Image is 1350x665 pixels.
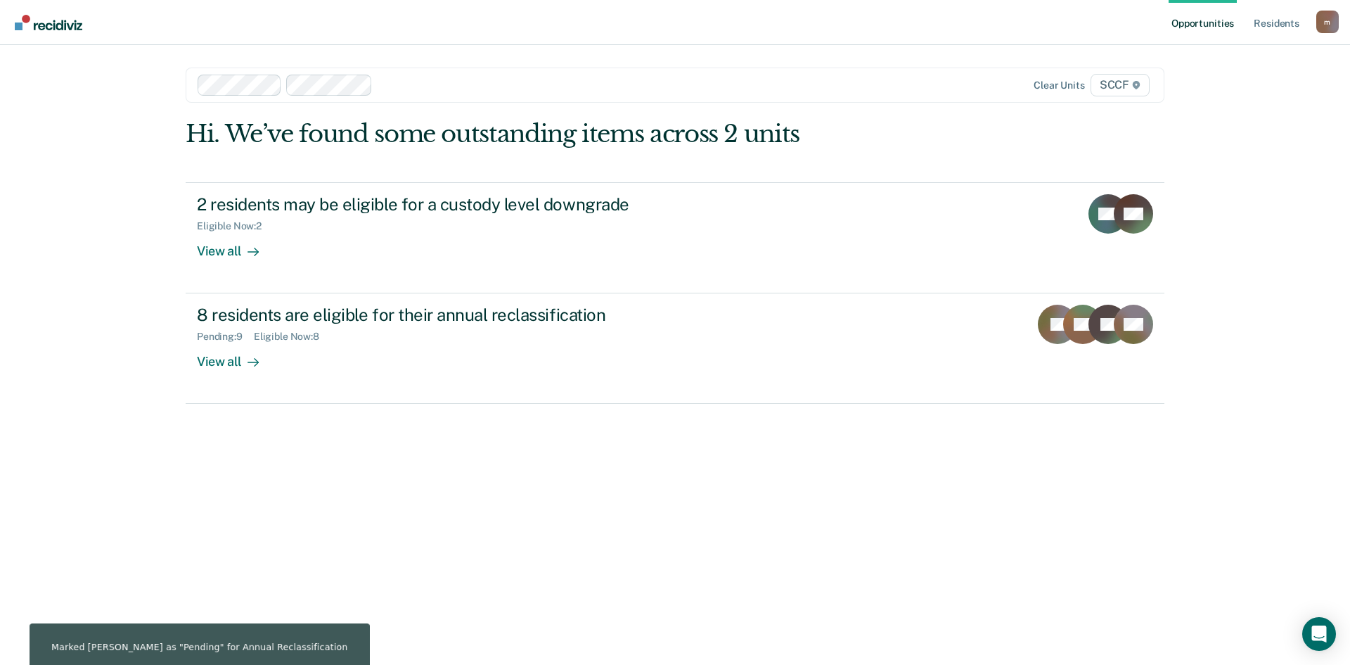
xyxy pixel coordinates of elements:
div: Eligible Now : 8 [254,331,330,343]
div: Open Intercom Messenger [1302,617,1336,651]
div: 8 residents are eligible for their annual reclassification [197,305,690,325]
div: View all [197,232,276,259]
div: 2 residents may be eligible for a custody level downgrade [197,194,690,215]
div: Pending : 9 [197,331,254,343]
div: m [1316,11,1339,33]
div: Hi. We’ve found some outstanding items across 2 units [186,120,969,148]
span: SCCF [1091,74,1150,96]
button: Profile dropdown button [1316,11,1339,33]
div: Clear units [1034,80,1085,91]
div: Eligible Now : 2 [197,220,273,232]
a: 2 residents may be eligible for a custody level downgradeEligible Now:2View all [186,182,1164,293]
div: View all [197,343,276,370]
a: 8 residents are eligible for their annual reclassificationPending:9Eligible Now:8View all [186,293,1164,404]
img: Recidiviz [15,15,82,30]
